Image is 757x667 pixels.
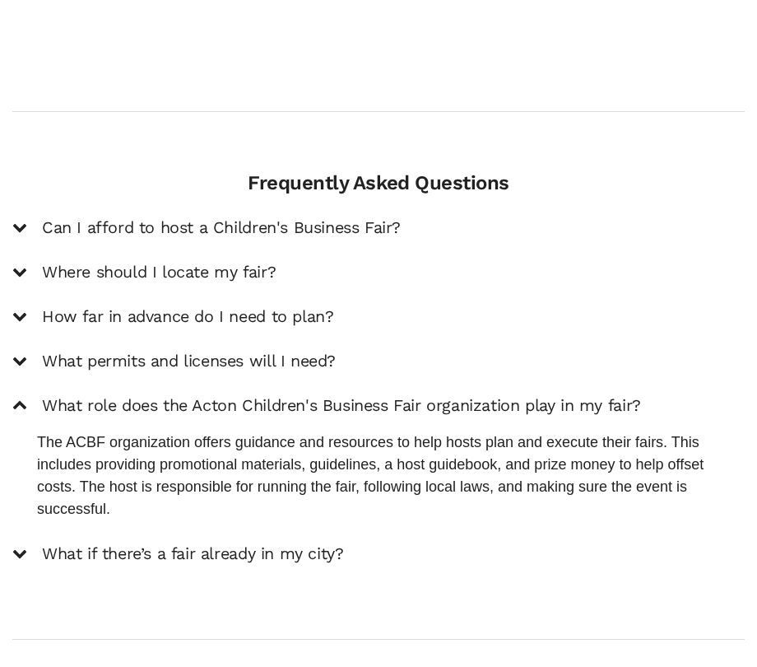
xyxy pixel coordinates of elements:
h5: What role does the Acton Children's Business Fair organization play in my fair? [42,396,641,416]
h5: Can I afford to host a Children's Business Fair? [42,218,401,238]
h5: How far in advance do I need to plan? [42,307,333,327]
h5: Where should I locate my fair? [42,263,276,282]
h4: Frequently Asked Questions [12,171,745,195]
h5: What permits and licenses will I need? [42,352,336,371]
p: The ACBF organization offers guidance and resources to help hosts plan and execute their fairs. T... [37,431,745,520]
h5: What if there’s a fair already in my city? [42,544,343,564]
